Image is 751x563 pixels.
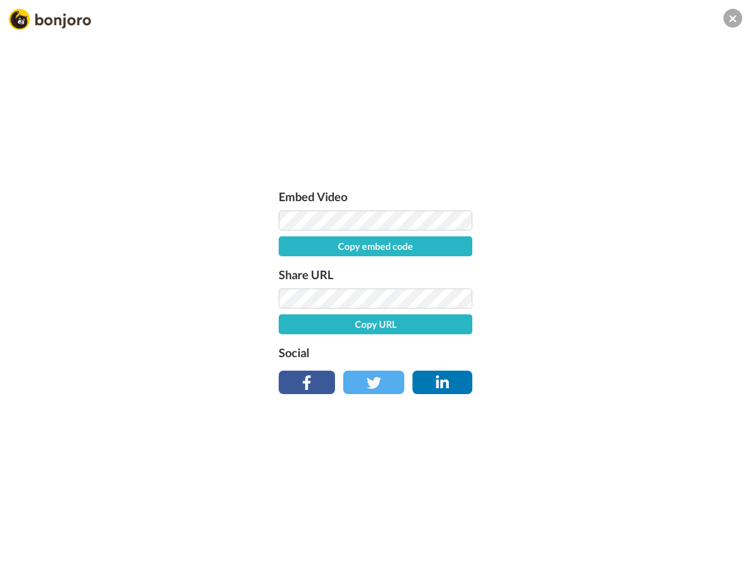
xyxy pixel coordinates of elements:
[279,236,472,256] button: Copy embed code
[9,9,91,30] img: Bonjoro Logo
[279,314,472,334] button: Copy URL
[279,265,472,284] label: Share URL
[279,343,472,362] label: Social
[279,187,472,206] label: Embed Video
